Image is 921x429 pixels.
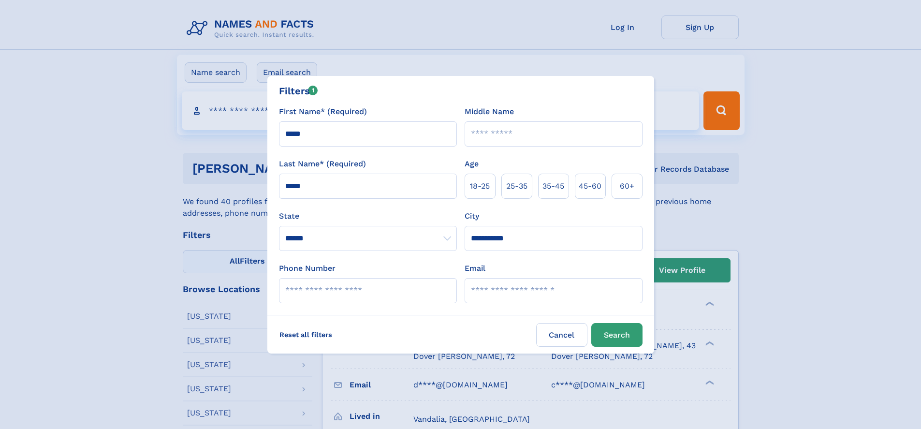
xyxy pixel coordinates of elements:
label: Phone Number [279,263,336,274]
button: Search [591,323,643,347]
label: Age [465,158,479,170]
label: Middle Name [465,106,514,118]
label: First Name* (Required) [279,106,367,118]
div: Filters [279,84,318,98]
label: Cancel [536,323,587,347]
label: Reset all filters [273,323,338,346]
span: 60+ [620,180,634,192]
span: 25‑35 [506,180,527,192]
label: Email [465,263,485,274]
span: 18‑25 [470,180,490,192]
label: City [465,210,479,222]
span: 45‑60 [579,180,601,192]
label: Last Name* (Required) [279,158,366,170]
span: 35‑45 [542,180,564,192]
label: State [279,210,457,222]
